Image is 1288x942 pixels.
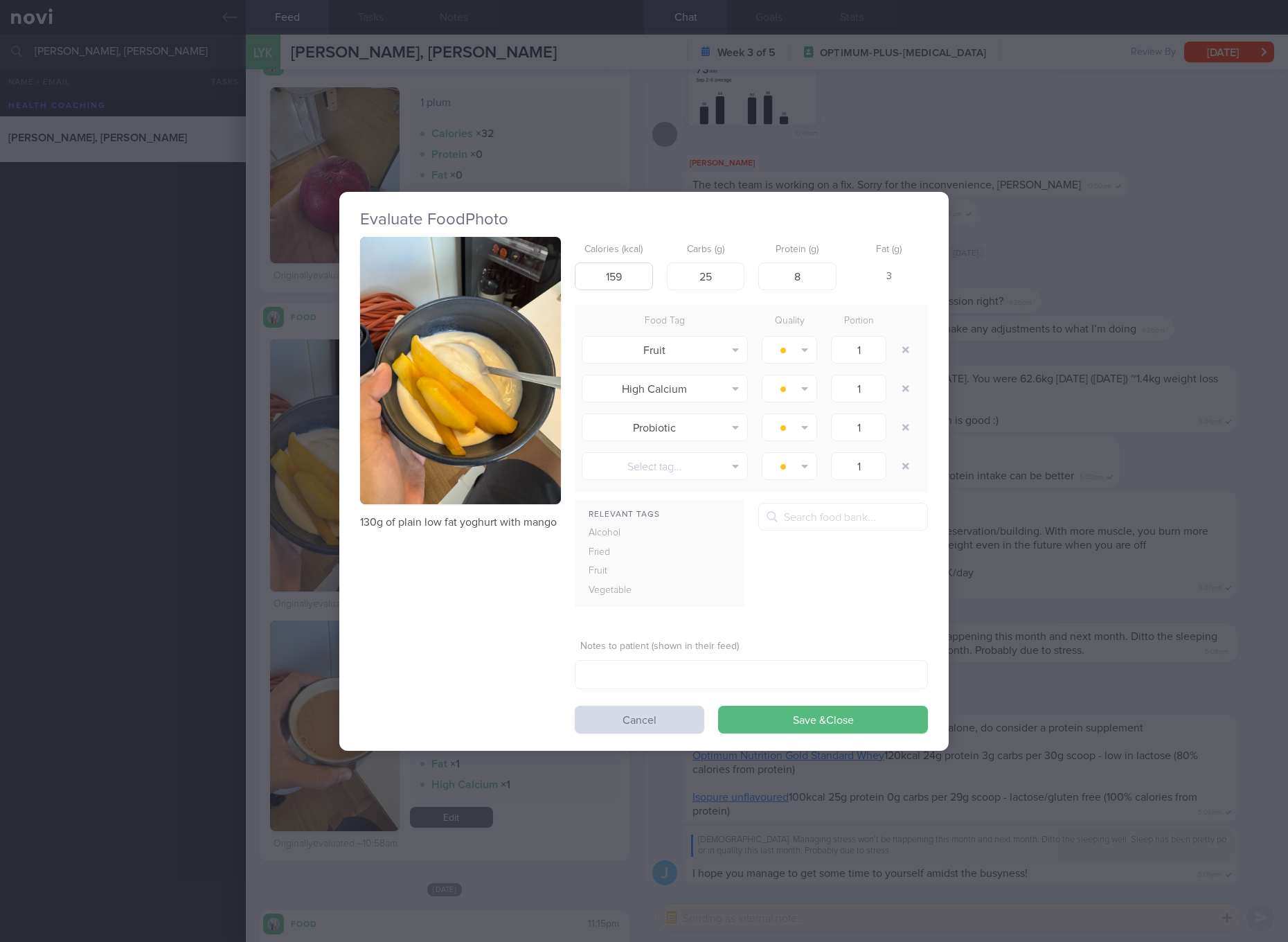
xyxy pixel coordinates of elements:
button: Cancel [575,706,704,734]
h2: Evaluate Food Photo [360,209,928,230]
input: 1.0 [831,452,886,480]
input: Search food bank... [758,503,928,531]
div: Vegetable [575,581,663,601]
div: Quality [755,312,824,331]
div: 3 [850,263,929,292]
p: 130g of plain low fat yoghurt with mango [360,515,561,529]
label: Carbs (g) [672,244,740,256]
button: Fruit [582,336,748,364]
button: Probiotic [582,414,748,441]
img: 130g of plain low fat yoghurt with mango [360,237,561,505]
label: Protein (g) [764,244,831,256]
div: Fried [575,543,663,562]
button: High Calcium [582,375,748,402]
input: 1.0 [831,336,886,364]
button: Save &Close [718,706,928,734]
input: 250 [575,263,653,290]
label: Notes to patient (shown in their feed) [580,641,922,653]
div: Portion [824,312,893,331]
button: Select tag... [582,452,748,480]
input: 1.0 [831,375,886,402]
input: 33 [667,263,745,290]
label: Fat (g) [856,244,923,256]
div: Relevant Tags [575,506,744,524]
input: 9 [758,263,837,290]
div: Food Tag [575,312,755,331]
label: Calories (kcal) [580,244,647,256]
div: Alcohol [575,524,663,543]
div: Fruit [575,562,663,581]
input: 1.0 [831,414,886,441]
